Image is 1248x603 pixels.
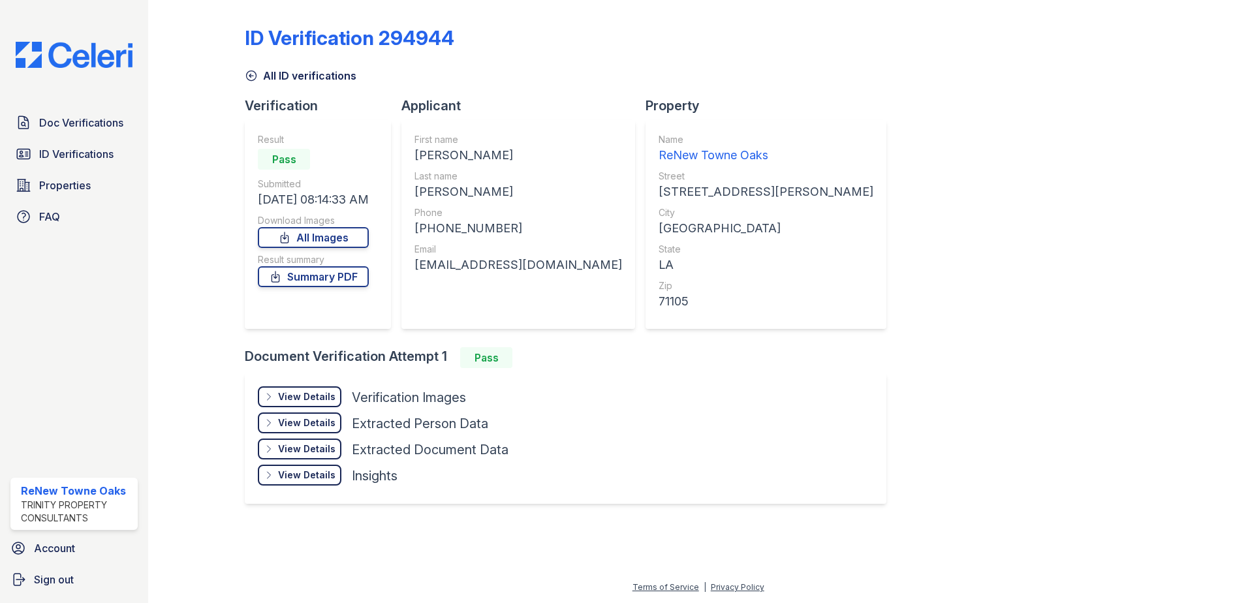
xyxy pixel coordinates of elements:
a: FAQ [10,204,138,230]
a: Terms of Service [632,582,699,592]
div: First name [414,133,622,146]
div: Property [646,97,897,115]
div: ReNew Towne Oaks [659,146,873,164]
iframe: chat widget [1193,551,1235,590]
div: View Details [278,390,335,403]
div: Name [659,133,873,146]
span: Account [34,540,75,556]
div: Pass [460,347,512,368]
div: [PHONE_NUMBER] [414,219,622,238]
div: 71105 [659,292,873,311]
span: Sign out [34,572,74,587]
div: View Details [278,469,335,482]
div: Document Verification Attempt 1 [245,347,897,368]
span: ID Verifications [39,146,114,162]
div: Result summary [258,253,369,266]
a: All Images [258,227,369,248]
a: Doc Verifications [10,110,138,136]
div: ID Verification 294944 [245,26,454,50]
div: Verification [245,97,401,115]
div: [DATE] 08:14:33 AM [258,191,369,209]
span: Doc Verifications [39,115,123,131]
a: All ID verifications [245,68,356,84]
div: ReNew Towne Oaks [21,483,133,499]
div: LA [659,256,873,274]
div: Street [659,170,873,183]
div: [STREET_ADDRESS][PERSON_NAME] [659,183,873,201]
div: Verification Images [352,388,466,407]
div: [PERSON_NAME] [414,146,622,164]
div: Submitted [258,178,369,191]
div: [EMAIL_ADDRESS][DOMAIN_NAME] [414,256,622,274]
a: Account [5,535,143,561]
div: Insights [352,467,398,485]
div: Extracted Document Data [352,441,508,459]
div: Email [414,243,622,256]
a: Properties [10,172,138,198]
a: Sign out [5,566,143,593]
a: ID Verifications [10,141,138,167]
div: City [659,206,873,219]
div: Pass [258,149,310,170]
div: [PERSON_NAME] [414,183,622,201]
a: Name ReNew Towne Oaks [659,133,873,164]
div: Download Images [258,214,369,227]
div: Applicant [401,97,646,115]
span: Properties [39,178,91,193]
div: [GEOGRAPHIC_DATA] [659,219,873,238]
div: View Details [278,416,335,429]
div: Extracted Person Data [352,414,488,433]
div: Result [258,133,369,146]
div: View Details [278,442,335,456]
div: | [704,582,706,592]
div: Phone [414,206,622,219]
a: Privacy Policy [711,582,764,592]
span: FAQ [39,209,60,224]
a: Summary PDF [258,266,369,287]
div: State [659,243,873,256]
div: Last name [414,170,622,183]
div: Trinity Property Consultants [21,499,133,525]
img: CE_Logo_Blue-a8612792a0a2168367f1c8372b55b34899dd931a85d93a1a3d3e32e68fde9ad4.png [5,42,143,68]
div: Zip [659,279,873,292]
